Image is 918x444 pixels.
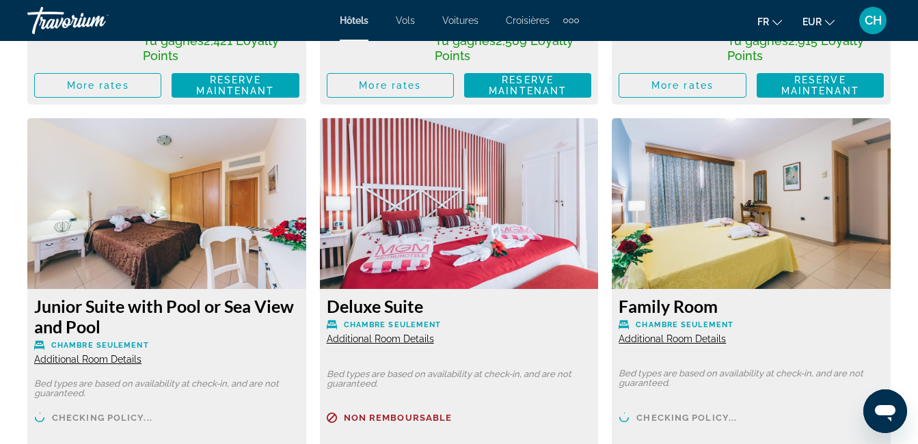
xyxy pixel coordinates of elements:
h3: Deluxe Suite [327,296,592,316]
button: More rates [34,73,161,98]
span: EUR [802,16,822,27]
button: Change currency [802,12,835,31]
button: Extra navigation items [563,10,579,31]
button: Reserve maintenant [757,73,884,98]
a: Vols [396,15,415,26]
span: More rates [651,80,714,91]
a: Voitures [442,15,478,26]
span: More rates [359,80,421,91]
span: Chambre seulement [344,320,442,329]
h3: Family Room [619,296,884,316]
span: 2,915 Loyalty Points [727,33,864,63]
span: Chambre seulement [51,341,149,350]
span: CH [865,14,882,27]
p: Bed types are based on availability at check-in, and are not guaranteed. [34,379,299,398]
span: fr [757,16,769,27]
p: Bed types are based on availability at check-in, and are not guaranteed. [619,369,884,388]
a: Hôtels [340,15,368,26]
span: Checking policy... [636,413,737,422]
button: More rates [327,73,454,98]
button: Reserve maintenant [172,73,299,98]
button: User Menu [855,6,891,35]
span: 2,421 Loyalty Points [143,33,279,63]
span: Non remboursable [344,413,453,422]
a: Travorium [27,3,164,38]
span: Additional Room Details [327,333,434,344]
h3: Junior Suite with Pool or Sea View and Pool [34,296,299,337]
span: Additional Room Details [619,333,726,344]
span: Additional Room Details [34,354,141,365]
img: e8a1cdcc-5e56-446d-9670-2a2cfd725a98.jpeg [612,118,891,289]
a: Croisières [506,15,550,26]
p: Bed types are based on availability at check-in, and are not guaranteed. [327,370,592,389]
span: Chambre seulement [636,320,733,329]
img: 9d4271cc-9c27-42a5-9a87-b25bd491159c.jpeg [27,118,306,289]
span: Reserve maintenant [781,74,859,96]
span: More rates [67,80,129,91]
span: Reserve maintenant [196,74,274,96]
img: 8423343e-7bba-46bf-8f3b-c6bc1378c409.jpeg [320,118,599,289]
iframe: Bouton de lancement de la fenêtre de messagerie [863,389,907,433]
span: 2,589 Loyalty Points [435,33,573,63]
button: Change language [757,12,782,31]
span: Reserve maintenant [489,74,567,96]
button: Reserve maintenant [464,73,591,98]
span: Checking policy... [52,413,152,422]
button: More rates [619,73,746,98]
